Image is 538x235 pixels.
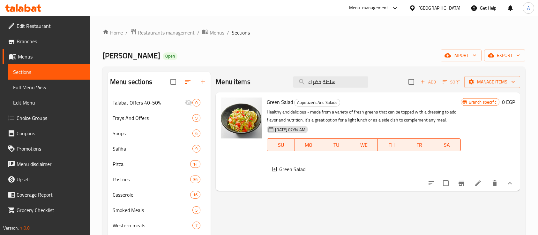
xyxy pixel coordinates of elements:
[3,141,90,156] a: Promotions
[418,77,438,87] span: Add item
[193,207,200,213] span: 5
[3,18,90,34] a: Edit Restaurant
[108,110,211,126] div: Trays And Offers9
[193,115,200,121] span: 9
[102,48,160,63] span: [PERSON_NAME]
[163,52,177,60] div: Open
[125,29,128,36] li: /
[297,140,320,150] span: MO
[489,51,520,59] span: export
[405,138,433,151] button: FR
[439,176,452,190] span: Select to update
[102,29,123,36] a: Home
[3,202,90,218] a: Grocery Checklist
[527,4,530,12] span: A
[3,49,90,64] a: Menus
[443,78,460,86] span: Sort
[436,140,458,150] span: SA
[8,95,90,110] a: Edit Menu
[113,160,190,168] span: Pizza
[325,140,347,150] span: TU
[3,34,90,49] a: Branches
[192,222,200,229] div: items
[267,108,460,124] p: Healthy and delicious - made from a variety of fresh greens that can be topped with a dressing to...
[197,29,199,36] li: /
[108,202,211,218] div: Smoked Meals5
[3,156,90,172] a: Menu disclaimer
[108,172,211,187] div: Pastries36
[273,127,308,133] span: [DATE] 07:34 AM
[113,129,192,137] span: Soups
[18,53,85,60] span: Menus
[130,28,195,37] a: Restaurants management
[193,100,200,106] span: 0
[295,138,323,151] button: MO
[192,206,200,214] div: items
[270,140,292,150] span: SU
[190,176,200,183] div: items
[3,172,90,187] a: Upsell
[484,50,525,61] button: export
[210,29,224,36] span: Menus
[380,140,403,150] span: TH
[466,99,499,105] span: Branch specific
[108,218,211,233] div: Western meals7
[113,176,190,183] span: Pastries
[353,140,375,150] span: WE
[17,145,85,153] span: Promotions
[20,224,30,232] span: 1.0.0
[221,98,262,138] img: Green Salad
[108,156,211,172] div: Pizza14
[13,68,85,76] span: Sections
[232,29,250,36] span: Sections
[502,176,518,191] button: show more
[267,138,295,151] button: SU
[108,141,211,156] div: Safiha9
[433,138,461,151] button: SA
[3,224,19,232] span: Version:
[227,29,229,36] li: /
[113,222,192,229] span: Western meals
[424,176,439,191] button: sort-choices
[3,126,90,141] a: Coupons
[293,76,368,88] input: search
[113,206,192,214] span: Smoked Meals
[487,176,502,191] button: delete
[349,4,388,12] div: Menu-management
[17,22,85,30] span: Edit Restaurant
[193,223,200,229] span: 7
[113,99,185,106] span: Talabat Offers 40-50%
[405,75,418,89] span: Select section
[438,77,464,87] span: Sort items
[108,95,211,110] div: Talabat Offers 40-50%0
[113,114,192,122] span: Trays And Offers
[446,51,476,59] span: import
[464,76,520,88] button: Manage items
[193,146,200,152] span: 9
[420,78,437,86] span: Add
[102,28,525,37] nav: breadcrumb
[267,97,293,107] span: Green Salad
[17,37,85,45] span: Branches
[192,99,200,106] div: items
[191,161,200,167] span: 14
[113,145,192,153] span: Safiha
[418,77,438,87] button: Add
[17,129,85,137] span: Coupons
[17,191,85,199] span: Coverage Report
[506,179,514,187] svg: Show Choices
[113,191,190,199] span: Casserole
[418,4,460,12] div: [GEOGRAPHIC_DATA]
[191,176,200,183] span: 36
[192,114,200,122] div: items
[17,176,85,183] span: Upsell
[13,83,85,91] span: Full Menu View
[8,64,90,80] a: Sections
[502,98,515,106] h6: 0 EGP
[469,78,515,86] span: Manage items
[17,206,85,214] span: Grocery Checklist
[167,75,180,89] span: Select all sections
